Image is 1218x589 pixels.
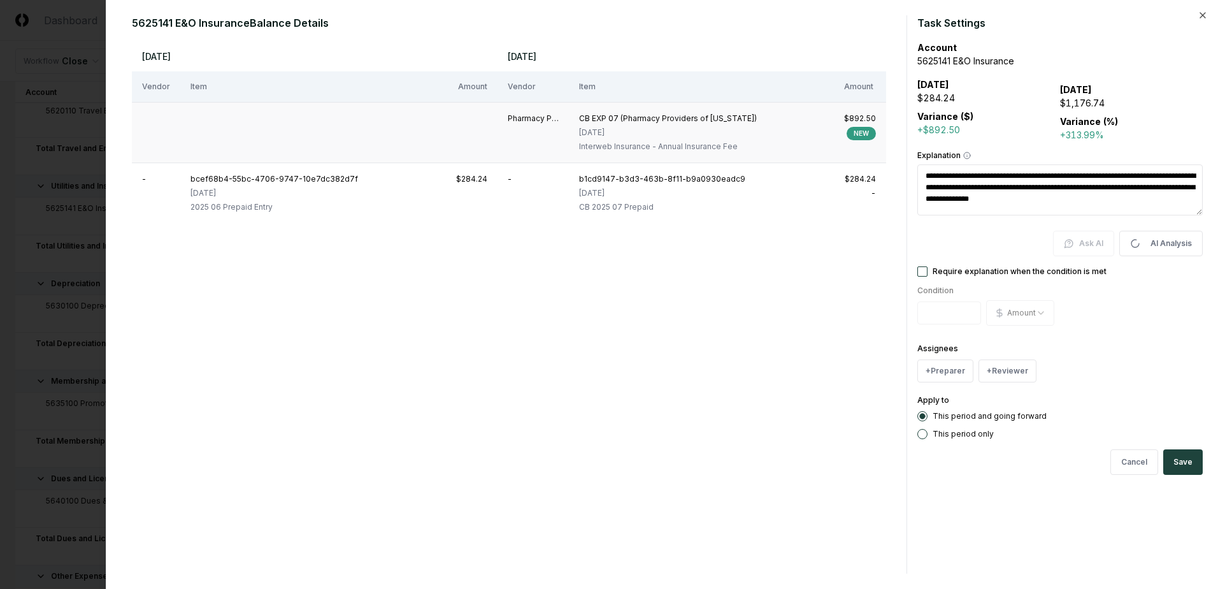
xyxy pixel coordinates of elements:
div: [DATE] [579,127,757,138]
button: Save [1163,449,1203,475]
div: $284.24 [456,173,487,185]
div: +313.99% [1060,128,1203,142]
th: [DATE] [498,41,887,71]
b: [DATE] [1060,84,1092,95]
td: - [834,163,886,223]
div: Interweb Insurance - Annual Insurance Fee [579,141,757,152]
button: AI Analysis [1119,231,1203,256]
button: +Preparer [917,360,973,382]
button: Cancel [1110,449,1158,475]
b: [DATE] [917,79,949,90]
div: $284.24 [917,91,1060,105]
label: This period only [933,430,994,438]
h2: Task Settings [917,15,1203,31]
label: Apply to [917,395,949,405]
b: Variance ($) [917,111,973,122]
div: 2025 06 Prepaid Entry [190,201,358,213]
label: Explanation [917,152,1203,159]
div: +$892.50 [917,123,1060,136]
th: Item [569,71,835,102]
button: Explanation [963,152,971,159]
div: 5625141 E&O Insurance [917,54,1203,68]
div: [DATE] [579,187,745,199]
div: [DATE] [190,187,358,199]
th: [DATE] [132,41,498,71]
div: bcef68b4-55bc-4706-9747-10e7dc382d7f [190,173,358,185]
th: Amount [446,71,498,102]
th: Amount [834,71,886,102]
label: Assignees [917,344,958,353]
div: - [508,173,559,185]
label: This period and going forward [933,412,1047,420]
div: $1,176.74 [1060,96,1203,110]
th: Vendor [132,71,180,102]
b: Variance (%) [1060,116,1118,127]
div: b1cd9147-b3d3-463b-8f11-b9a0930eadc9 [579,173,745,185]
div: CB 2025 07 Prepaid [579,201,745,213]
b: Account [917,42,957,53]
th: Item [180,71,446,102]
div: Pharmacy Providers of Oklahoma [508,113,559,124]
th: Vendor [498,71,569,102]
div: $284.24 [844,173,876,185]
div: - [142,173,170,185]
label: Require explanation when the condition is met [933,268,1107,275]
button: +Reviewer [978,360,1036,382]
div: NEW [847,127,876,140]
h2: 5625141 E&O Insurance Balance Details [132,15,896,31]
div: CB EXP 07 (Pharmacy Providers of Oklahoma) [579,113,757,124]
div: $892.50 [844,113,876,124]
